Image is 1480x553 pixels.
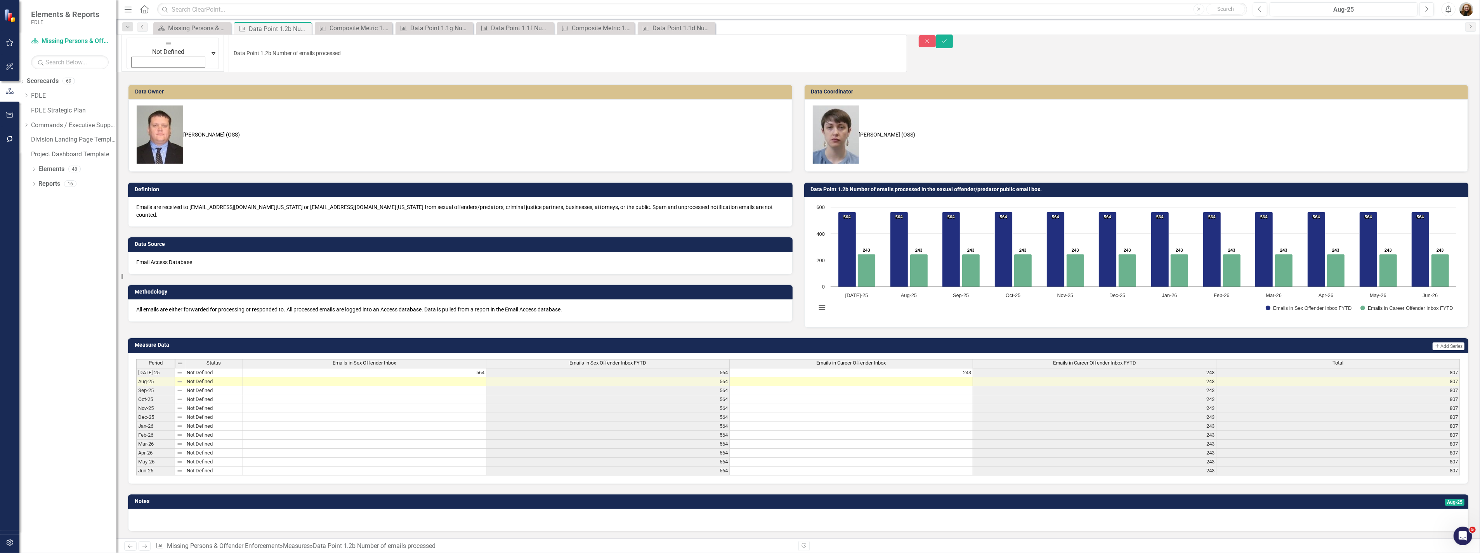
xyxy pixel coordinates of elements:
td: 807 [1216,404,1460,413]
path: May-26, 564. Emails in Sex Offender Inbox FYTD. [1359,212,1377,287]
span: Emails in Sex Offender Inbox [333,360,396,366]
a: Missing Persons & Offender Enforcement Landing Page [155,23,229,33]
p: Email Access Database [136,258,784,266]
text: 243 [1437,248,1444,252]
td: 807 [1216,440,1460,449]
img: 8DAGhfEEPCf229AAAAAElFTkSuQmCC [177,405,183,411]
div: Data Point 1.2b Number of emails processed [313,542,435,550]
td: Sep-25 [136,386,175,395]
td: 243 [973,413,1216,422]
a: Data Point 1.1d Number of existing sexual offenders upgraded to sexual predators [640,23,713,33]
td: 807 [1216,386,1460,395]
td: 807 [1216,395,1460,404]
text: 243 [1019,248,1027,252]
img: 8DAGhfEEPCf229AAAAAElFTkSuQmCC [177,378,183,385]
img: Not Defined [165,40,172,47]
td: 243 [973,431,1216,440]
button: Search [1206,4,1245,15]
td: 243 [973,395,1216,404]
td: 243 [973,458,1216,467]
span: Emails in Career Offender Inbox [817,360,886,366]
button: View chart menu, Chart [817,302,828,313]
td: Not Defined [185,449,243,458]
h3: Data Source [135,241,789,247]
text: 0 [822,284,824,290]
text: 243 [1280,248,1287,252]
button: Show Emails in Sex Offender Inbox FYTD [1266,306,1352,311]
td: 243 [973,377,1216,386]
p: Emails are received to [EMAIL_ADDRESS][DOMAIN_NAME][US_STATE] or [EMAIL_ADDRESS][DOMAIN_NAME][US_... [136,203,784,219]
img: 8DAGhfEEPCf229AAAAAElFTkSuQmCC [177,370,183,376]
a: Composite Metric 1.1e Number of offenders field information entries processed [559,23,633,33]
a: Missing Persons & Offender Enforcement [31,37,109,46]
text: 243 [915,248,923,252]
path: Dec-25, 564. Emails in Sex Offender Inbox FYTD. [1098,212,1116,287]
path: Oct-25, 243. Emails in Career Offender Inbox FYTD. [1014,254,1032,287]
text: 564 [895,214,903,219]
text: 564 [1417,214,1424,219]
td: 243 [973,386,1216,395]
a: Project Dashboard Template [31,150,116,159]
img: 8DAGhfEEPCf229AAAAAElFTkSuQmCC [177,468,183,474]
p: All emails are either forwarded for processing or responded to. All processed emails are logged i... [136,306,784,313]
a: Elements [38,165,64,174]
td: Not Defined [185,395,243,404]
path: Feb-26, 243. Emails in Career Offender Inbox FYTD. [1223,254,1241,287]
g: Emails in Sex Offender Inbox FYTD, bar series 1 of 2 with 12 bars. [838,212,1429,287]
text: 243 [1124,248,1131,252]
text: Nov-25 [1057,292,1073,298]
td: Not Defined [185,440,243,449]
td: Not Defined [185,386,243,395]
small: FDLE [31,19,99,25]
td: 243 [973,368,1216,377]
a: Commands / Executive Support Branch [31,121,116,130]
td: 243 [973,467,1216,475]
td: 243 [730,368,973,377]
img: 8DAGhfEEPCf229AAAAAElFTkSuQmCC [177,459,183,465]
img: 8DAGhfEEPCf229AAAAAElFTkSuQmCC [177,387,183,394]
div: 69 [62,78,75,85]
td: Not Defined [185,431,243,440]
path: Mar-26, 564. Emails in Sex Offender Inbox FYTD. [1255,212,1273,287]
td: Not Defined [185,404,243,413]
td: Not Defined [185,467,243,475]
img: 8DAGhfEEPCf229AAAAAElFTkSuQmCC [177,396,183,403]
td: 564 [486,368,730,377]
span: Period [149,360,163,366]
td: 807 [1216,413,1460,422]
td: Jan-26 [136,422,175,431]
text: 564 [1052,214,1059,219]
text: 243 [1176,248,1183,252]
img: 8DAGhfEEPCf229AAAAAElFTkSuQmCC [177,414,183,420]
button: Jennifer Siddoway [1459,2,1473,16]
text: 564 [1365,214,1372,219]
td: 564 [486,395,730,404]
path: Jun-26, 243. Emails in Career Offender Inbox FYTD. [1431,254,1449,287]
a: Data Point 1.1g Number of sexual offender/predator addresses corrected that were incorrectly mapp... [397,23,471,33]
text: Dec-25 [1109,292,1125,298]
text: 564 [1000,214,1007,219]
text: 400 [816,231,824,237]
path: Sep-25, 243. Emails in Career Offender Inbox FYTD. [962,254,980,287]
text: Feb-26 [1214,292,1230,298]
text: 564 [843,214,851,219]
td: [DATE]-25 [136,368,175,377]
button: Aug-25 [1270,2,1418,16]
a: Measures [283,542,310,550]
td: Not Defined [185,458,243,467]
path: Aug-25, 243. Emails in Career Offender Inbox FYTD. [910,254,928,287]
a: FDLE [31,92,116,100]
path: Dec-25, 243. Emails in Career Offender Inbox FYTD. [1118,254,1136,287]
text: Emails in Sex Offender Inbox FYTD [1273,305,1352,311]
h3: Data Point 1.2b Number of emails processed in the sexual offender/predator public email box. [811,187,1465,192]
input: Search ClearPoint... [157,3,1247,16]
path: Jul-25, 243. Emails in Career Offender Inbox FYTD. [857,254,875,287]
svg: Interactive chart [812,203,1460,320]
img: 8DAGhfEEPCf229AAAAAElFTkSuQmCC [177,432,183,438]
h3: Data Owner [135,89,788,95]
div: Missing Persons & Offender Enforcement Landing Page [168,23,229,33]
text: Apr-26 [1318,292,1333,298]
path: Jun-26, 564. Emails in Sex Offender Inbox FYTD. [1411,212,1429,287]
text: 200 [816,257,824,263]
div: [PERSON_NAME] (OSS) [183,131,240,138]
